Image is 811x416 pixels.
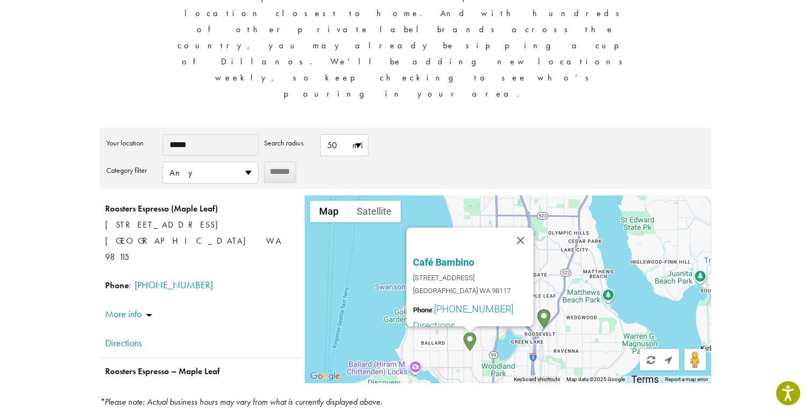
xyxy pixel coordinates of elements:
strong: Roosters Espresso – Maple Leaf [105,366,220,377]
span: Any [163,162,258,183]
strong: Roosters Espresso (Maple Leaf) [105,203,218,214]
label: Category filter [106,162,157,179]
label: Search radius [264,134,315,151]
span: [GEOGRAPHIC_DATA] WA 98117 [412,284,533,297]
strong: Phone [412,306,432,314]
a: [PHONE_NUMBER] [433,303,513,315]
button: Show satellite imagery [348,201,401,222]
em: *Please note: Actual business hours may vary from what is currently displayed above. [100,396,382,407]
span:  [665,355,672,365]
strong: Phone [105,280,129,291]
button: Drag Pegman onto the map to open Street View [684,349,706,370]
span: : [105,276,296,294]
a: Report a map error [665,376,708,382]
button: Close [507,228,533,253]
a: Terms [631,374,659,385]
span: [STREET_ADDRESS] [105,379,296,396]
div: Café Bambino [463,332,476,351]
span: [STREET_ADDRESS] [412,272,533,284]
button: Keyboard shortcuts [514,376,560,383]
img: Google [307,369,343,383]
span: [GEOGRAPHIC_DATA] WA 98115 [105,235,282,262]
a: Café Bambino [412,257,474,268]
span: Map data ©2025 Google [566,376,625,382]
a: More info [105,308,152,320]
button: Show street map [310,201,348,222]
span: 50 mi [321,135,368,156]
span: : [412,303,533,315]
span:  [647,355,655,365]
a: Directions [412,320,533,331]
a: [PHONE_NUMBER] [135,279,213,291]
a: Open this area in Google Maps (opens a new window) [307,369,343,383]
label: Your location [106,134,157,151]
span: [STREET_ADDRESS] [105,217,296,233]
a: Directions [105,334,296,352]
div: Roosters Espresso – Maple Leaf [537,309,550,328]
